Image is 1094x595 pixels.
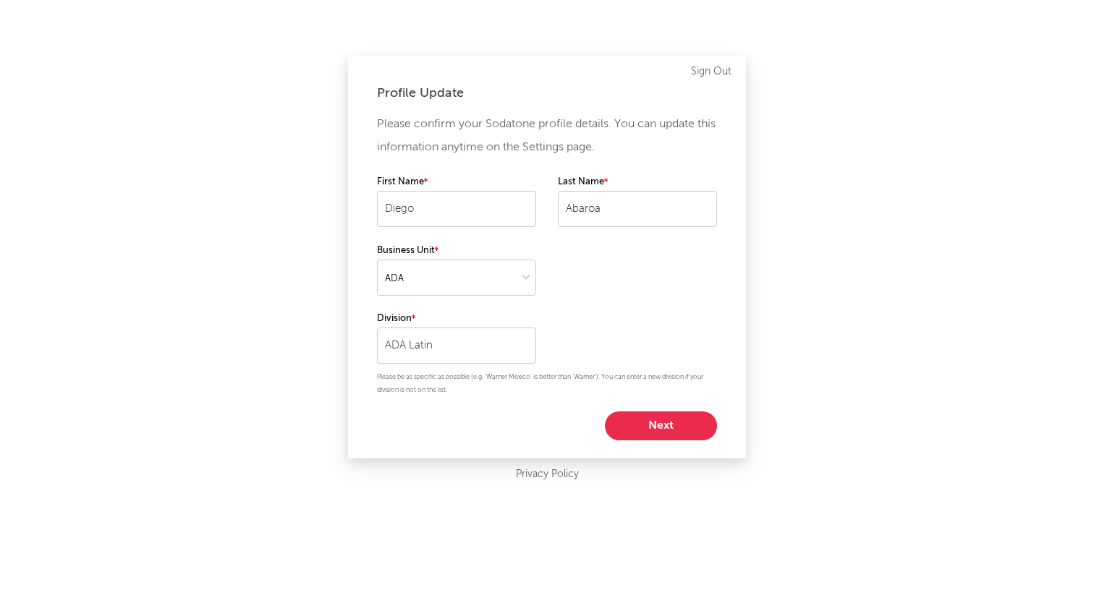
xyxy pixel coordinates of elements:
[377,242,536,260] label: Business Unit
[516,466,579,484] a: Privacy Policy
[377,328,536,364] input: Your division
[691,63,732,80] a: Sign Out
[377,371,717,397] p: Please be as specific as possible (e.g. 'Warner Mexico' is better than 'Warner'). You can enter a...
[377,174,536,191] label: First Name
[377,85,717,102] div: Profile Update
[377,310,536,328] label: Division
[377,113,717,159] p: Please confirm your Sodatone profile details. You can update this information anytime on the Sett...
[558,191,717,227] input: Your last name
[558,174,717,191] label: Last Name
[377,191,536,227] input: Your first name
[605,411,717,440] button: Next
